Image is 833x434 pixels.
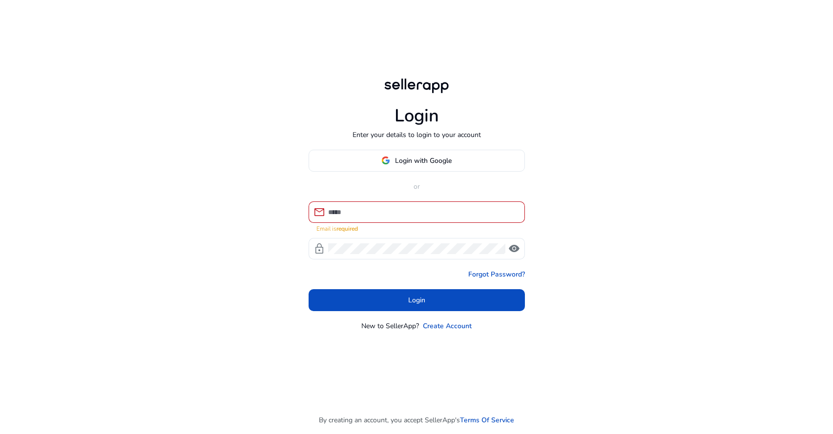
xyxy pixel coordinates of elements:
span: visibility [508,243,520,255]
mat-error: Email is [316,223,517,233]
a: Terms Of Service [460,415,514,425]
a: Forgot Password? [468,269,525,279]
img: google-logo.svg [381,156,390,165]
span: Login with Google [395,156,452,166]
span: lock [313,243,325,255]
a: Create Account [423,321,472,331]
strong: required [336,225,358,233]
p: New to SellerApp? [361,321,419,331]
button: Login with Google [309,150,525,172]
button: Login [309,289,525,311]
p: or [309,181,525,192]
h1: Login [395,105,439,126]
span: mail [313,206,325,218]
span: Login [408,295,425,305]
p: Enter your details to login to your account [353,130,481,140]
